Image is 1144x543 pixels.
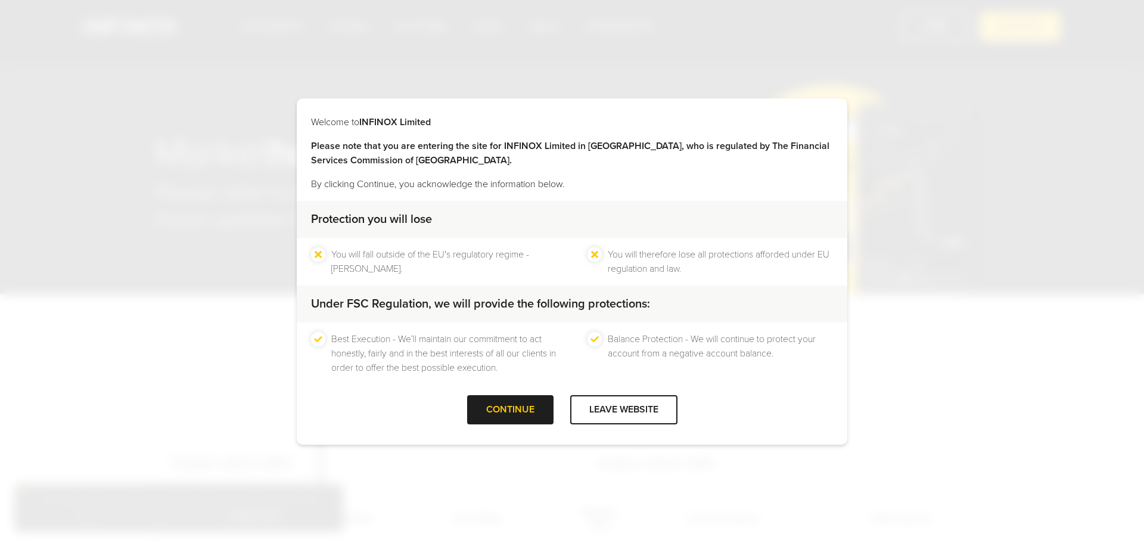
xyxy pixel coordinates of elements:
[311,212,432,226] strong: Protection you will lose
[311,177,833,191] p: By clicking Continue, you acknowledge the information below.
[331,247,557,276] li: You will fall outside of the EU's regulatory regime - [PERSON_NAME].
[311,140,829,166] strong: Please note that you are entering the site for INFINOX Limited in [GEOGRAPHIC_DATA], who is regul...
[359,116,431,128] strong: INFINOX Limited
[331,332,557,375] li: Best Execution - We’ll maintain our commitment to act honestly, fairly and in the best interests ...
[467,395,554,424] div: CONTINUE
[608,247,833,276] li: You will therefore lose all protections afforded under EU regulation and law.
[570,395,677,424] div: LEAVE WEBSITE
[311,297,650,311] strong: Under FSC Regulation, we will provide the following protections:
[311,115,833,129] p: Welcome to
[608,332,833,375] li: Balance Protection - We will continue to protect your account from a negative account balance.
